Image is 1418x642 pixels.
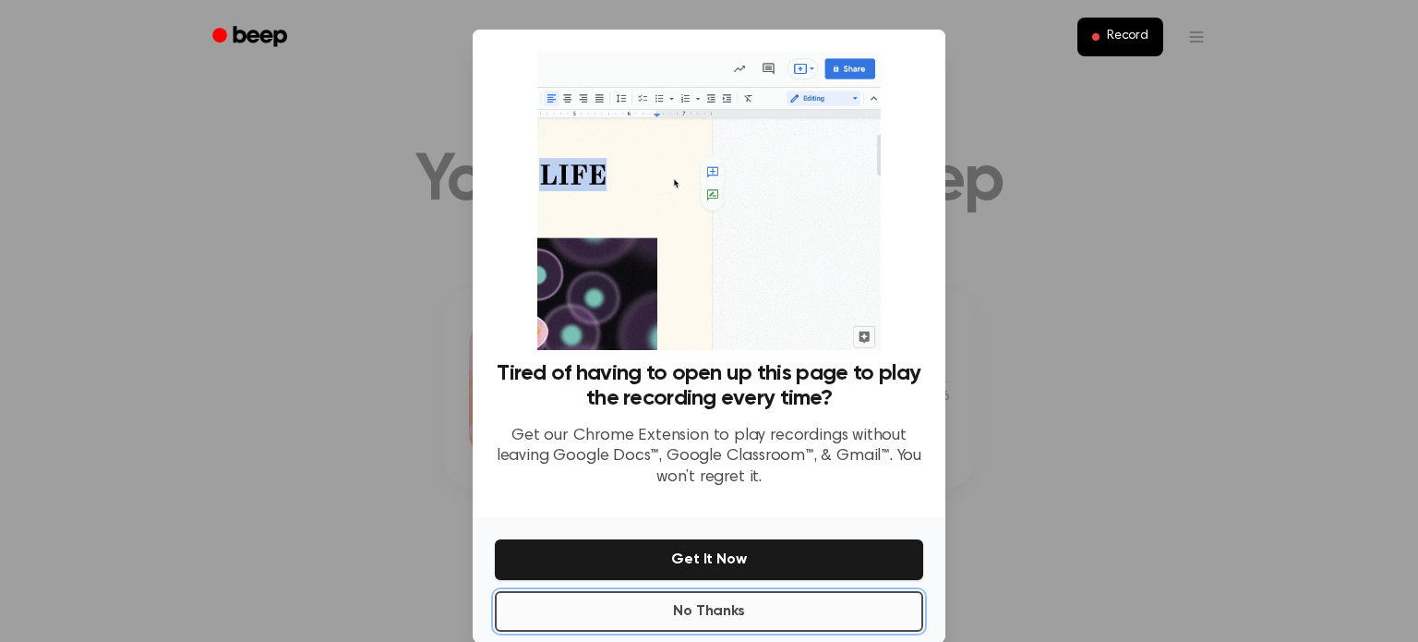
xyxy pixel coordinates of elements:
button: Get It Now [495,539,923,580]
button: No Thanks [495,591,923,632]
span: Record [1107,29,1148,45]
button: Record [1077,18,1163,56]
button: Open menu [1174,15,1219,59]
a: Beep [199,19,304,55]
p: Get our Chrome Extension to play recordings without leaving Google Docs™, Google Classroom™, & Gm... [495,426,923,489]
h3: Tired of having to open up this page to play the recording every time? [495,361,923,411]
img: Beep extension in action [537,52,880,350]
